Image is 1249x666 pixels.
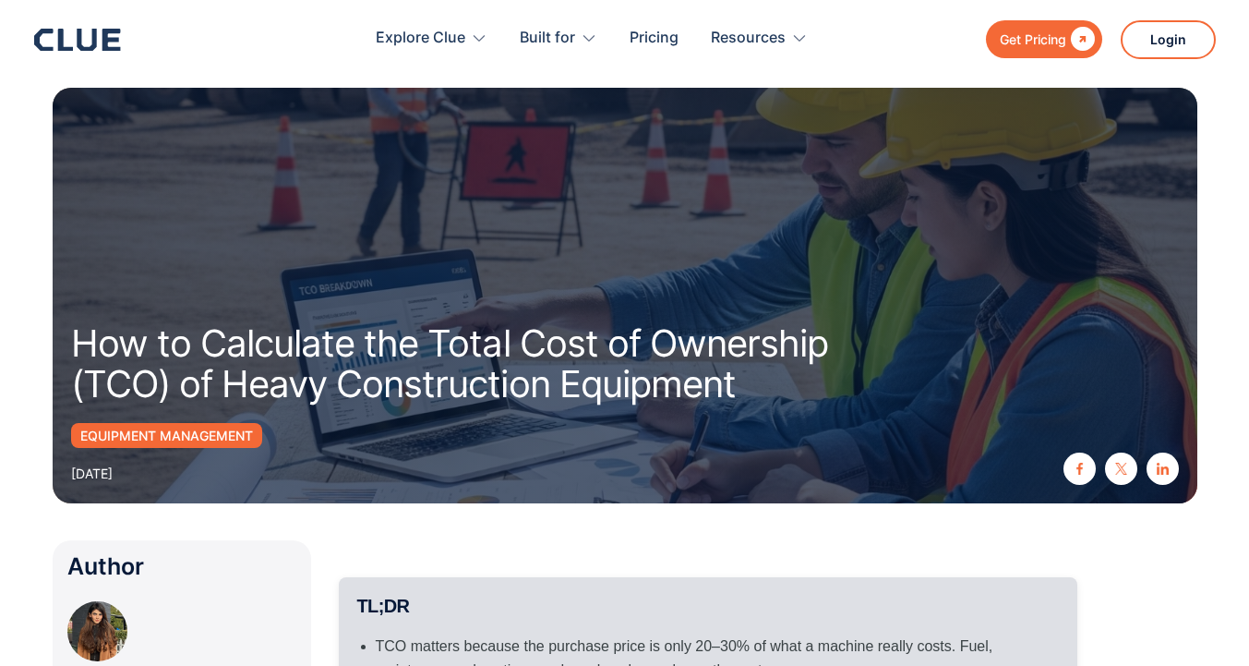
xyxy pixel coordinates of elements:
div: Get Pricing [1000,28,1066,51]
div: Built for [520,9,575,67]
a: Pricing [630,9,679,67]
a: Get Pricing [986,20,1102,58]
div: Author [67,555,296,578]
div: Resources [711,9,786,67]
img: linkedin icon [1157,463,1169,475]
div:  [1066,28,1095,51]
h1: How to Calculate the Total Cost of Ownership (TCO) of Heavy Construction Equipment [71,323,847,405]
img: twitter X icon [1115,463,1127,475]
a: Equipment Management [71,423,262,448]
img: Maham [67,601,127,661]
h2: TL;DR [357,596,1059,616]
a: Login [1121,20,1216,59]
div: [DATE] [71,462,113,485]
div: Explore Clue [376,9,465,67]
div: Resources [711,9,808,67]
div: Explore Clue [376,9,487,67]
div: Built for [520,9,597,67]
img: facebook icon [1074,463,1086,475]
